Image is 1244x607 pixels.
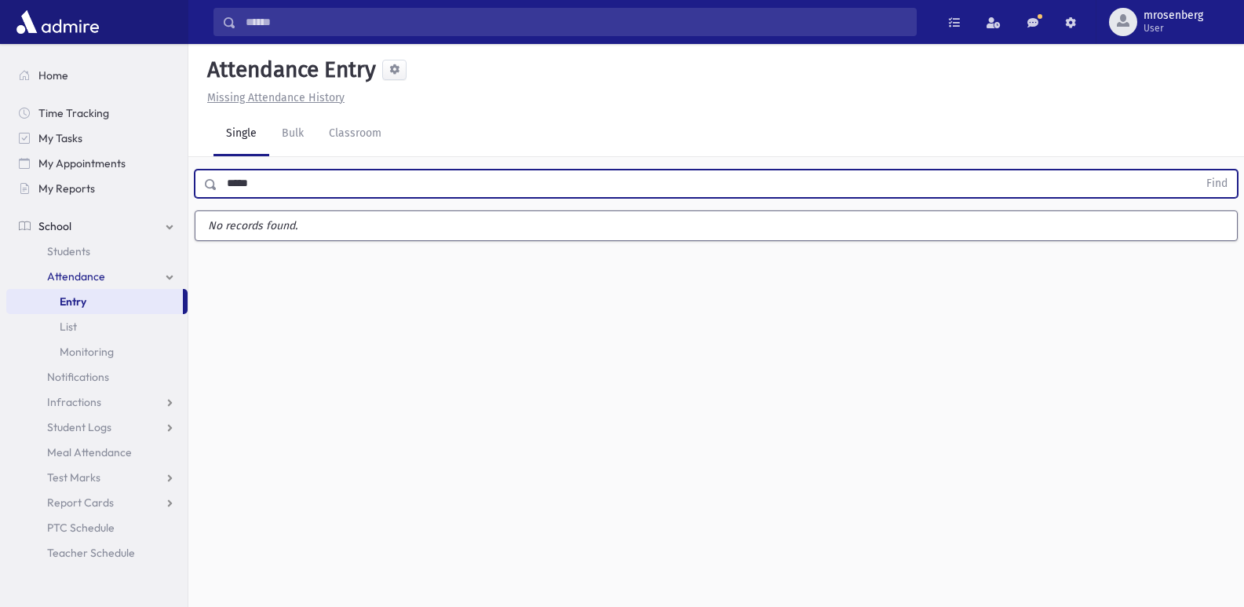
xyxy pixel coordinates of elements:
label: No records found. [195,211,1237,240]
span: Time Tracking [38,106,109,120]
span: Meal Attendance [47,445,132,459]
a: Meal Attendance [6,440,188,465]
img: AdmirePro [13,6,103,38]
a: Report Cards [6,490,188,515]
span: My Tasks [38,131,82,145]
a: PTC Schedule [6,515,188,540]
a: Student Logs [6,415,188,440]
a: Single [213,112,269,156]
a: List [6,314,188,339]
span: Student Logs [47,420,111,434]
span: Teacher Schedule [47,546,135,560]
span: Infractions [47,395,101,409]
a: Time Tracking [6,101,188,126]
a: Notifications [6,364,188,389]
span: PTC Schedule [47,521,115,535]
span: User [1144,22,1203,35]
span: Home [38,68,68,82]
a: Entry [6,289,183,314]
span: Report Cards [47,495,114,510]
a: My Appointments [6,151,188,176]
h5: Attendance Entry [201,57,376,83]
span: Entry [60,294,86,309]
a: Teacher Schedule [6,540,188,565]
a: My Tasks [6,126,188,151]
a: Home [6,63,188,88]
span: List [60,320,77,334]
span: Attendance [47,269,105,283]
a: My Reports [6,176,188,201]
input: Search [236,8,916,36]
a: Attendance [6,264,188,289]
a: Test Marks [6,465,188,490]
a: Bulk [269,112,316,156]
span: mrosenberg [1144,9,1203,22]
a: Classroom [316,112,394,156]
span: My Appointments [38,156,126,170]
a: Students [6,239,188,264]
span: Students [47,244,90,258]
a: School [6,214,188,239]
span: My Reports [38,181,95,196]
u: Missing Attendance History [207,91,345,104]
span: Monitoring [60,345,114,359]
span: Test Marks [47,470,100,485]
a: Monitoring [6,339,188,364]
span: School [38,219,71,233]
a: Missing Attendance History [201,91,345,104]
span: Notifications [47,370,109,384]
button: Find [1197,170,1237,197]
a: Infractions [6,389,188,415]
